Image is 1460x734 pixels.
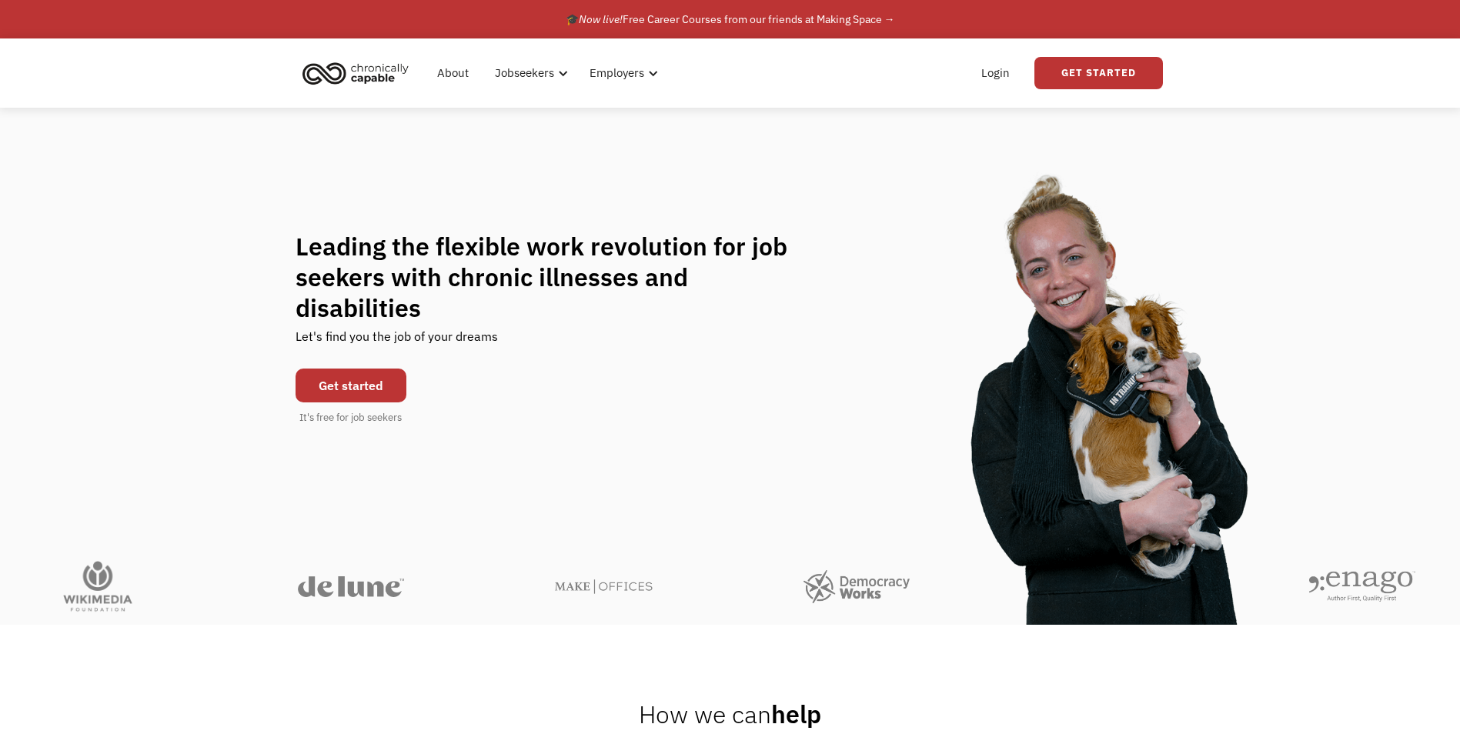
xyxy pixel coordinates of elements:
div: Jobseekers [486,48,573,98]
div: Jobseekers [495,64,554,82]
div: Let's find you the job of your dreams [296,323,498,361]
div: 🎓 Free Career Courses from our friends at Making Space → [566,10,895,28]
img: Chronically Capable logo [298,56,413,90]
a: Login [972,48,1019,98]
a: Get Started [1034,57,1163,89]
div: Employers [590,64,644,82]
h1: Leading the flexible work revolution for job seekers with chronic illnesses and disabilities [296,231,817,323]
div: It's free for job seekers [299,410,402,425]
div: Employers [580,48,663,98]
a: Get started [296,369,406,402]
a: About [428,48,478,98]
a: home [298,56,420,90]
span: How we can [639,698,771,730]
em: Now live! [579,12,623,26]
h2: help [639,699,821,729]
